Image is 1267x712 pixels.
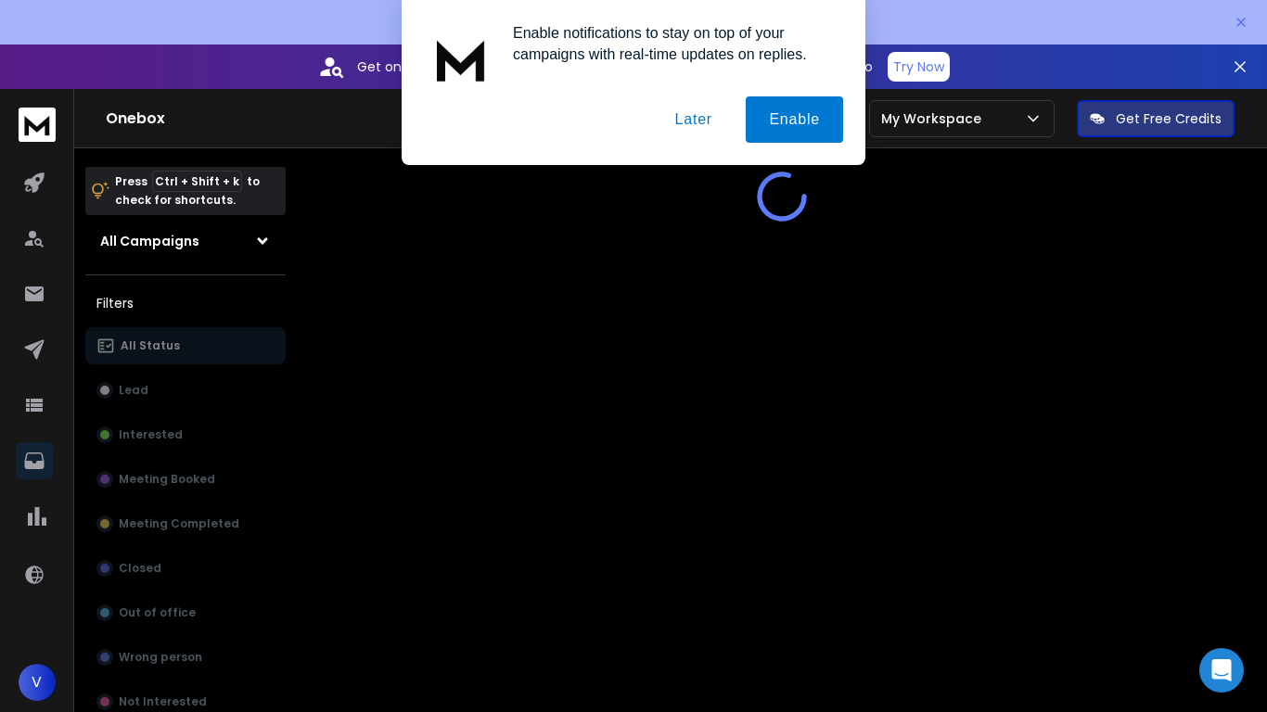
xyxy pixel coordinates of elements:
button: Enable [746,96,843,143]
button: All Campaigns [85,222,286,260]
p: Press to check for shortcuts. [115,172,260,210]
button: V [19,664,56,701]
img: notification icon [424,22,498,96]
div: Enable notifications to stay on top of your campaigns with real-time updates on replies. [498,22,843,65]
span: Ctrl + Shift + k [152,171,242,192]
h1: All Campaigns [100,232,199,250]
div: Open Intercom Messenger [1199,648,1244,693]
h3: Filters [85,290,286,316]
button: Later [651,96,735,143]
